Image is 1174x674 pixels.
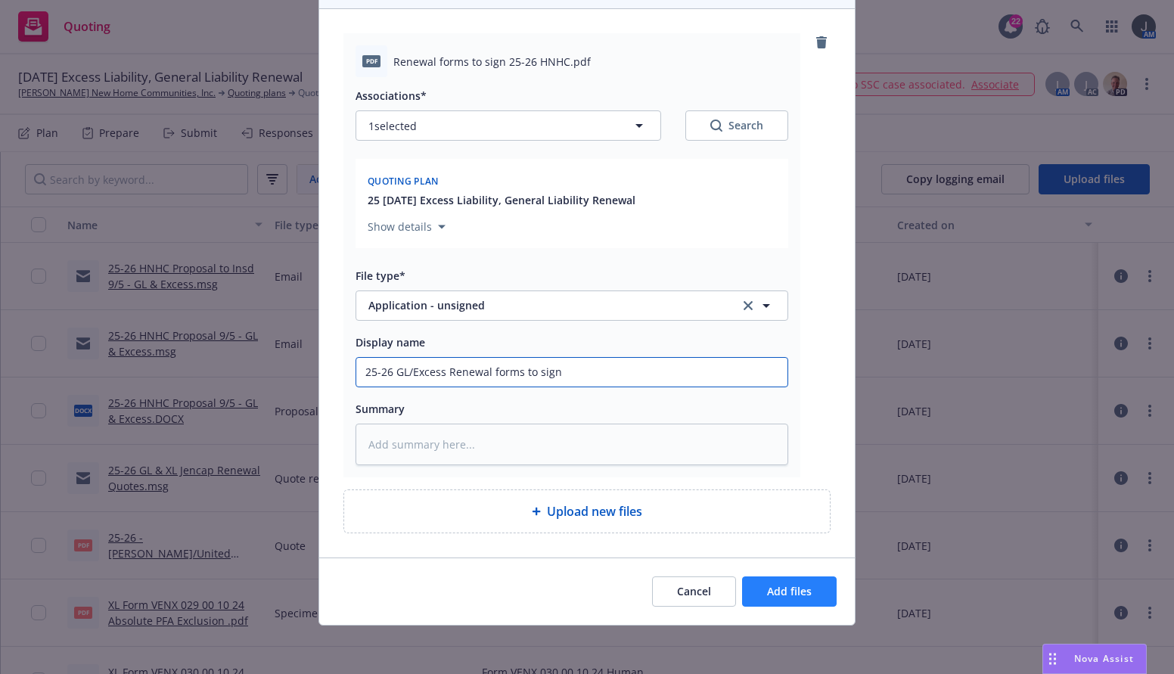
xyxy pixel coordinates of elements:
[652,576,736,607] button: Cancel
[710,120,722,132] svg: Search
[356,335,425,349] span: Display name
[362,218,452,236] button: Show details
[362,55,380,67] span: pdf
[368,118,417,134] span: 1 selected
[739,297,757,315] a: clear selection
[767,584,812,598] span: Add files
[343,489,831,533] div: Upload new files
[685,110,788,141] button: SearchSearch
[1042,644,1147,674] button: Nova Assist
[547,502,642,520] span: Upload new files
[368,297,719,313] span: Application - unsigned
[812,33,831,51] a: remove
[393,54,591,70] span: Renewal forms to sign 25-26 HNHC.pdf
[356,358,787,387] input: Add display name here...
[356,89,427,103] span: Associations*
[356,402,405,416] span: Summary
[356,269,405,283] span: File type*
[368,192,635,208] button: 25 [DATE] Excess Liability, General Liability Renewal
[356,110,661,141] button: 1selected
[356,290,788,321] button: Application - unsignedclear selection
[1074,652,1134,665] span: Nova Assist
[1043,644,1062,673] div: Drag to move
[368,175,439,188] span: Quoting plan
[742,576,837,607] button: Add files
[677,584,711,598] span: Cancel
[710,118,763,133] div: Search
